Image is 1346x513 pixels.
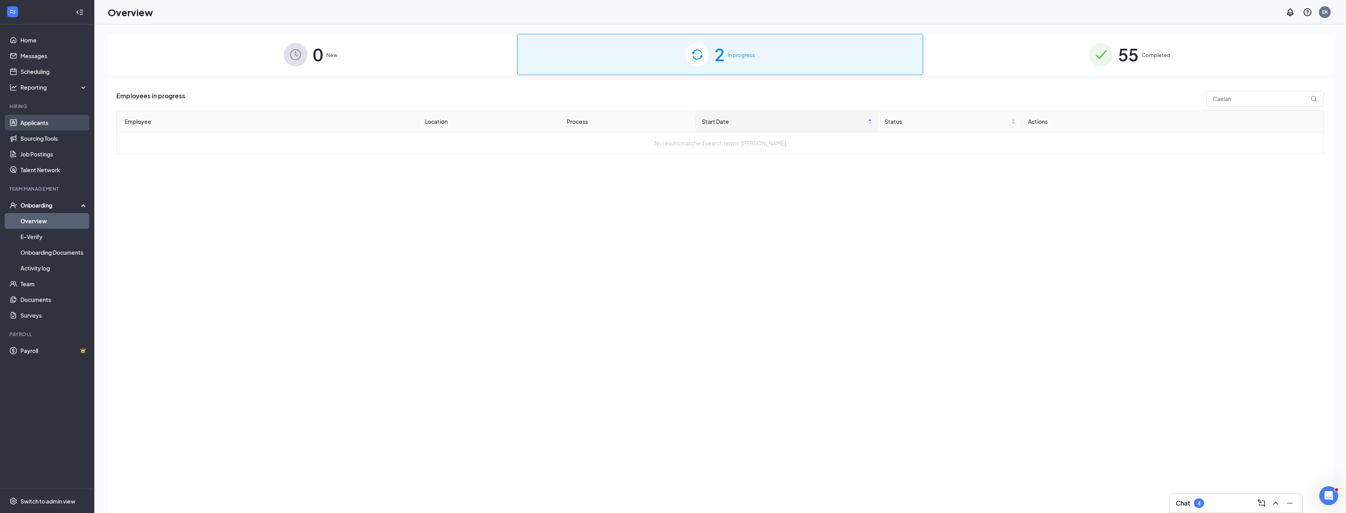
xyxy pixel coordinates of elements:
button: ChevronUp [1269,497,1282,509]
h3: Chat [1176,499,1190,507]
a: E-Verify [20,229,88,245]
td: No results matched search terms: [PERSON_NAME] [117,132,1324,154]
a: Applicants [20,115,88,131]
span: New [326,51,337,59]
span: In progress [728,51,755,59]
span: 55 [1118,41,1138,68]
svg: WorkstreamLogo [9,8,17,16]
a: Onboarding Documents [20,245,88,260]
div: Switch to admin view [20,497,75,505]
a: Scheduling [20,64,88,79]
svg: QuestionInfo [1303,7,1312,17]
svg: Notifications [1285,7,1295,17]
a: Overview [20,213,88,229]
div: Team Management [9,186,86,192]
a: Home [20,32,88,48]
th: Process [560,111,696,132]
div: Onboarding [20,201,81,209]
div: Hiring [9,103,86,110]
th: Employee [117,111,419,132]
span: Start Date [702,117,866,126]
th: Status [878,111,1022,132]
a: Team [20,276,88,292]
a: Job Postings [20,146,88,162]
button: ComposeMessage [1255,497,1268,509]
a: Sourcing Tools [20,131,88,146]
th: Location [419,111,560,132]
a: Activity log [20,260,88,276]
h1: Overview [108,6,153,19]
svg: Collapse [76,8,84,16]
div: Reporting [20,83,88,91]
span: Completed [1142,51,1170,59]
span: 0 [313,41,323,68]
span: Status [885,117,1010,126]
input: Search by Name, Job Posting, or Process [1206,91,1324,107]
iframe: Intercom live chat [1319,486,1338,505]
a: Talent Network [20,162,88,178]
svg: ComposeMessage [1257,498,1266,508]
svg: Minimize [1285,498,1295,508]
a: Surveys [20,307,88,323]
button: Minimize [1284,497,1296,509]
span: 2 [714,41,725,68]
a: PayrollCrown [20,343,88,359]
th: Actions [1022,111,1324,132]
a: Messages [20,48,88,64]
div: Payroll [9,331,86,338]
a: Documents [20,292,88,307]
div: EK [1322,9,1328,15]
span: Employees in progress [116,91,185,107]
svg: Settings [9,497,17,505]
svg: UserCheck [9,201,17,209]
div: 4 [1197,500,1201,507]
svg: Analysis [9,83,17,91]
svg: ChevronUp [1271,498,1280,508]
